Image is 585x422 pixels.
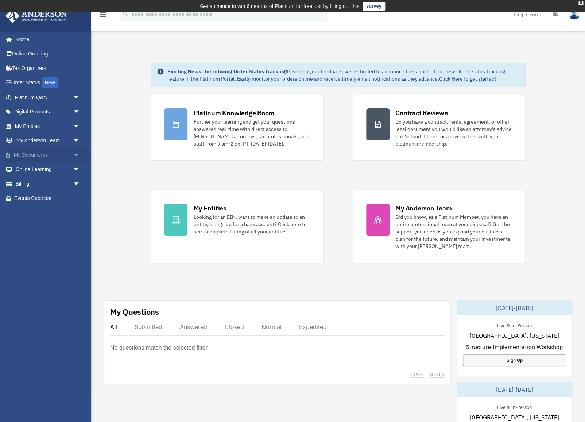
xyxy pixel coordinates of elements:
[73,105,88,120] span: arrow_drop_down
[363,2,385,11] a: survey
[569,9,580,20] img: User Pic
[395,204,452,213] div: My Anderson Team
[3,9,69,23] img: Anderson Advisors Platinum Portal
[73,162,88,177] span: arrow_drop_down
[491,403,538,410] div: Live & In-Person
[5,105,91,119] a: Digital Productsarrow_drop_down
[73,133,88,148] span: arrow_drop_down
[193,118,310,147] div: Further your learning and get your questions answered real-time with direct access to [PERSON_NAM...
[98,13,107,19] a: menu
[73,177,88,191] span: arrow_drop_down
[395,213,512,250] div: Did you know, as a Platinum Member, you have an entire professional team at your disposal? Get th...
[42,77,58,88] div: NEW
[5,76,91,90] a: Order StatusNEW
[299,323,327,330] div: Expedited
[353,95,526,161] a: Contract Reviews Do you have a contract, rental agreement, or other legal document you would like...
[470,331,559,340] span: [GEOGRAPHIC_DATA], [US_STATE]
[122,10,130,18] i: search
[73,148,88,163] span: arrow_drop_down
[5,119,91,133] a: My Entitiesarrow_drop_down
[98,10,107,19] i: menu
[200,2,359,11] div: Get a chance to win 6 months of Platinum for free just by filling out this
[395,108,448,117] div: Contract Reviews
[439,76,496,82] a: Click Here to get started!
[5,61,91,76] a: Tax Organizers
[193,213,310,235] div: Looking for an EIN, want to make an update to an entity, or sign up for a bank account? Click her...
[110,306,159,317] div: My Questions
[193,108,274,117] div: Platinum Knowledge Room
[5,148,91,162] a: My Documentsarrow_drop_down
[5,47,91,61] a: Online Ordering
[5,32,88,47] a: Home
[5,162,91,177] a: Online Learningarrow_drop_down
[151,95,324,161] a: Platinum Knowledge Room Further your learning and get your questions answered real-time with dire...
[5,90,91,105] a: Platinum Q&Aarrow_drop_down
[135,323,162,330] div: Submitted
[5,177,91,191] a: Billingarrow_drop_down
[110,343,209,353] p: No questions match the selected filter.
[225,323,244,330] div: Closed
[5,133,91,148] a: My Anderson Teamarrow_drop_down
[110,323,117,330] div: All
[353,190,526,263] a: My Anderson Team Did you know, as a Platinum Member, you have an entire professional team at your...
[463,354,566,366] a: Sign Up
[470,413,559,422] span: [GEOGRAPHIC_DATA], [US_STATE]
[578,1,583,5] div: close
[261,323,282,330] div: Normal
[457,382,572,397] div: [DATE]-[DATE]
[167,68,519,82] div: Based on your feedback, we're thrilled to announce the launch of our new Order Status Tracking fe...
[457,301,572,315] div: [DATE]-[DATE]
[151,190,324,263] a: My Entities Looking for an EIN, want to make an update to an entity, or sign up for a bank accoun...
[466,342,563,351] span: Structure Implementation Workshop
[73,90,88,105] span: arrow_drop_down
[5,191,91,206] a: Events Calendar
[193,204,226,213] div: My Entities
[491,321,538,329] div: Live & In-Person
[73,119,88,134] span: arrow_drop_down
[395,118,512,147] div: Do you have a contract, rental agreement, or other legal document you would like an attorney's ad...
[180,323,207,330] div: Answered
[167,68,287,75] strong: Exciting News: Introducing Order Status Tracking!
